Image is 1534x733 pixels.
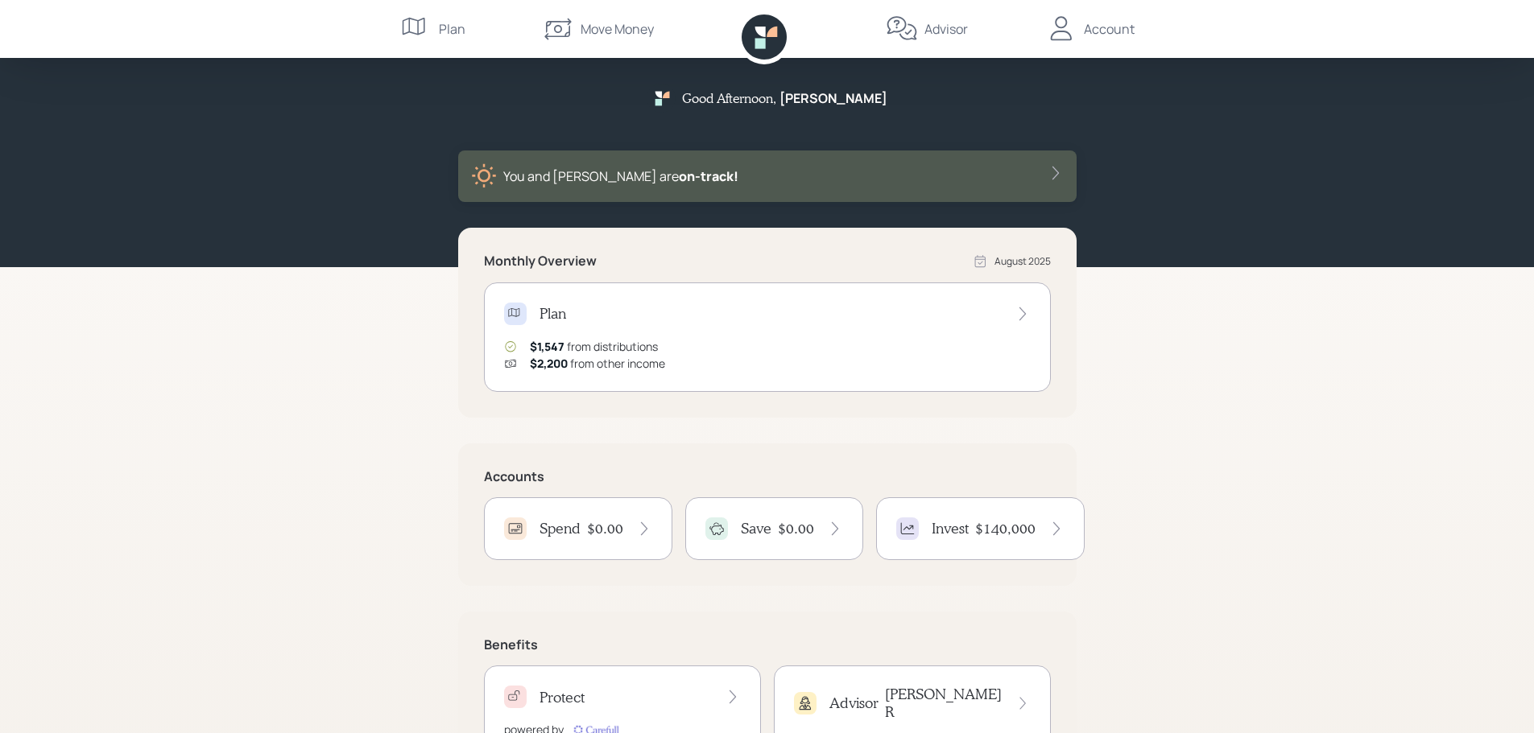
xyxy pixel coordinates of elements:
h4: Invest [932,520,969,537]
div: from other income [530,355,665,372]
div: Plan [439,19,465,39]
div: Advisor [924,19,968,39]
h4: $0.00 [778,520,814,537]
span: $2,200 [530,356,568,371]
h4: Protect [540,689,585,706]
h5: Accounts [484,469,1051,484]
h5: Good Afternoon , [682,90,776,105]
h5: Monthly Overview [484,253,597,269]
h5: [PERSON_NAME] [779,91,887,106]
div: from distributions [530,338,658,355]
h4: Plan [540,305,566,323]
h5: Benefits [484,637,1051,653]
span: $1,547 [530,339,564,354]
h4: Save [741,520,771,537]
h4: Spend [540,520,581,537]
h4: Advisor [829,694,879,712]
h4: $0.00 [587,520,623,537]
div: Account [1084,19,1135,39]
div: Move Money [581,19,654,39]
span: on‑track! [679,167,738,185]
h4: [PERSON_NAME] R [885,686,1003,720]
div: You and [PERSON_NAME] are [503,167,738,186]
div: August 2025 [994,254,1051,269]
img: sunny-XHVQM73Q.digested.png [471,163,497,189]
h4: $140,000 [975,520,1036,537]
